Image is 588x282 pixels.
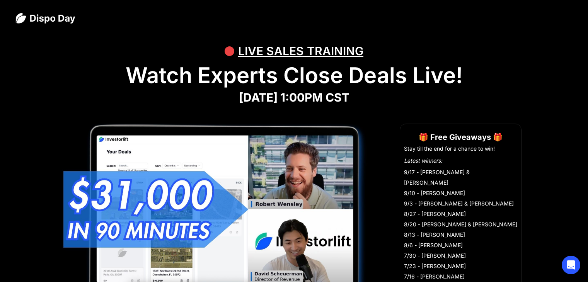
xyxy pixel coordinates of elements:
strong: 🎁 Free Giveaways 🎁 [419,133,503,142]
strong: [DATE] 1:00PM CST [239,90,349,104]
em: Latest winners: [404,157,442,164]
li: Stay till the end for a chance to win! [404,145,517,153]
div: Open Intercom Messenger [562,256,580,274]
div: LIVE SALES TRAINING [238,39,363,63]
h1: Watch Experts Close Deals Live! [15,63,573,88]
